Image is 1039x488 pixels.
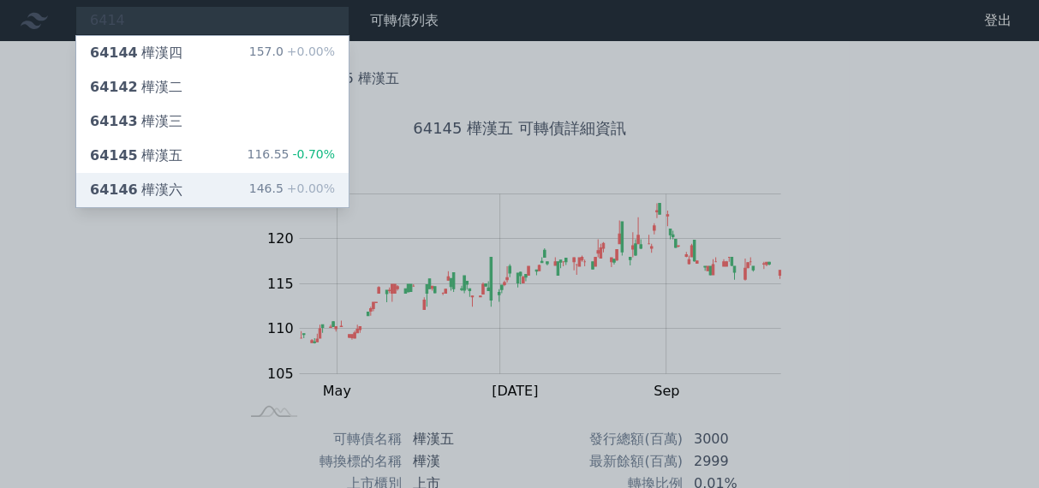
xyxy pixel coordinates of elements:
span: -0.70% [289,147,335,161]
div: 146.5 [249,180,335,200]
span: +0.00% [284,182,335,195]
a: 64144樺漢四 157.0+0.00% [76,36,349,70]
span: 64145 [90,147,138,164]
a: 64146樺漢六 146.5+0.00% [76,173,349,207]
div: 樺漢五 [90,146,182,166]
div: 157.0 [249,43,335,63]
div: 116.55 [247,146,335,166]
a: 64145樺漢五 116.55-0.70% [76,139,349,173]
a: 64142樺漢二 [76,70,349,104]
div: 樺漢三 [90,111,182,132]
div: 樺漢六 [90,180,182,200]
span: 64144 [90,45,138,61]
div: 樺漢四 [90,43,182,63]
div: 樺漢二 [90,77,182,98]
span: 64146 [90,182,138,198]
span: 64142 [90,79,138,95]
span: 64143 [90,113,138,129]
span: +0.00% [284,45,335,58]
a: 64143樺漢三 [76,104,349,139]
